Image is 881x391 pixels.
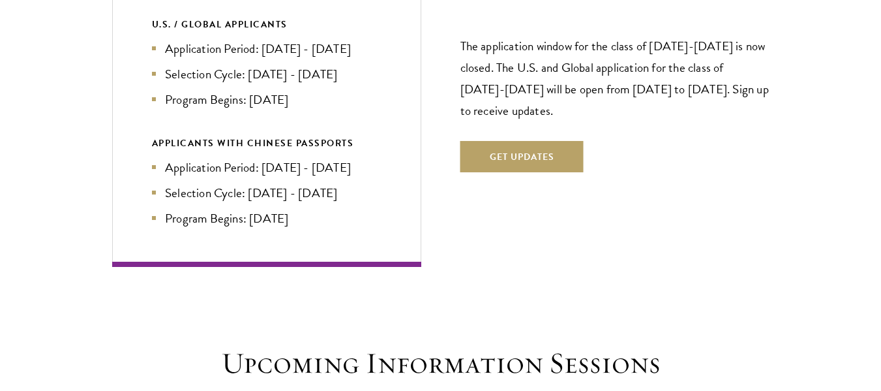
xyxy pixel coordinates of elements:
[460,141,584,172] button: Get Updates
[152,65,381,84] li: Selection Cycle: [DATE] - [DATE]
[152,183,381,202] li: Selection Cycle: [DATE] - [DATE]
[152,135,381,151] div: APPLICANTS WITH CHINESE PASSPORTS
[152,90,381,109] li: Program Begins: [DATE]
[216,345,666,382] h2: Upcoming Information Sessions
[152,39,381,58] li: Application Period: [DATE] - [DATE]
[152,158,381,177] li: Application Period: [DATE] - [DATE]
[152,209,381,228] li: Program Begins: [DATE]
[460,35,769,121] p: The application window for the class of [DATE]-[DATE] is now closed. The U.S. and Global applicat...
[152,16,381,33] div: U.S. / GLOBAL APPLICANTS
